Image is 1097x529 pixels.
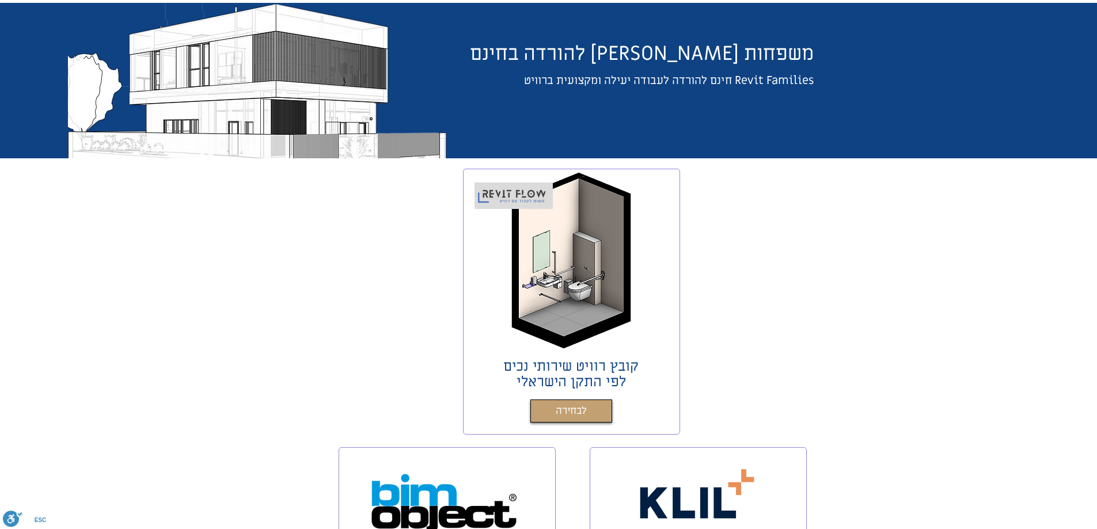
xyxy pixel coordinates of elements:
[503,357,639,376] span: קובץ רוויט שירותי נכים
[524,73,814,88] span: Revit Families חינם להורדה לעבודה יעילה ומקצועית ברוויט
[500,171,643,352] img: שירותי נכים REVIT FAMILY
[556,403,587,420] span: לבחירה
[530,399,612,423] a: לבחירה
[473,177,552,210] img: Revit_flow_logo_פשוט_לעבוד_עם_רוויט
[517,372,626,391] span: לפי התקן הישראלי
[68,3,446,158] img: שרטוט רוויט יונתן אלדד
[470,40,814,67] span: משפחות [PERSON_NAME] להורדה בחינם
[634,463,762,524] img: קליל משפחות רוויט בחינם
